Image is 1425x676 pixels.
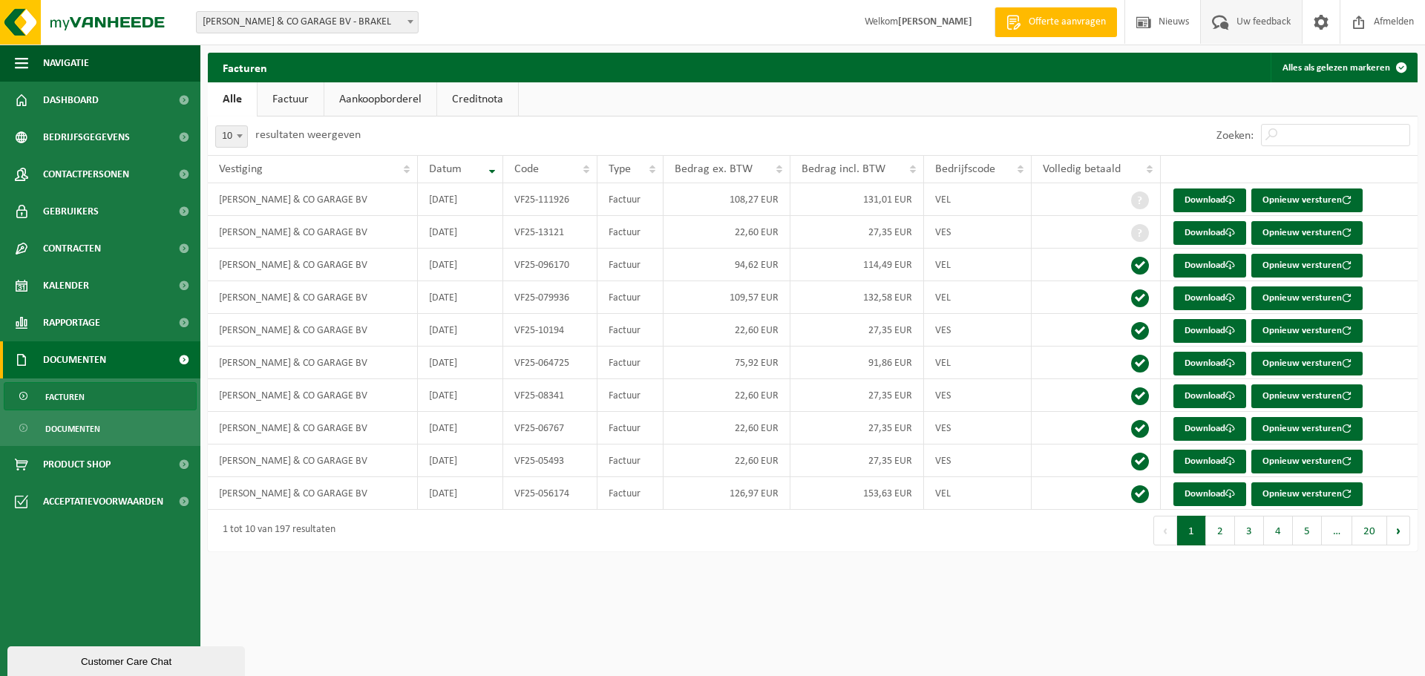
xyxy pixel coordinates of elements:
button: Next [1387,516,1410,545]
td: [PERSON_NAME] & CO GARAGE BV [208,379,418,412]
a: Download [1173,482,1246,506]
td: 132,58 EUR [790,281,924,314]
a: Download [1173,384,1246,408]
a: Download [1173,417,1246,441]
td: VF25-079936 [503,281,597,314]
span: Code [514,163,539,175]
span: Bedrag incl. BTW [802,163,885,175]
button: Opnieuw versturen [1251,384,1363,408]
span: Kalender [43,267,89,304]
td: [PERSON_NAME] & CO GARAGE BV [208,347,418,379]
td: VF25-056174 [503,477,597,510]
td: [PERSON_NAME] & CO GARAGE BV [208,281,418,314]
button: Previous [1153,516,1177,545]
td: VES [924,412,1032,444]
a: Download [1173,352,1246,375]
a: Download [1173,188,1246,212]
span: Contactpersonen [43,156,129,193]
span: Bedrijfscode [935,163,995,175]
td: Factuur [597,314,664,347]
a: Aankoopborderel [324,82,436,117]
button: Opnieuw versturen [1251,188,1363,212]
button: Opnieuw versturen [1251,286,1363,310]
span: Offerte aanvragen [1025,15,1110,30]
td: [DATE] [418,444,503,477]
button: 3 [1235,516,1264,545]
td: VF25-05493 [503,444,597,477]
td: 91,86 EUR [790,347,924,379]
td: [DATE] [418,347,503,379]
td: VEL [924,281,1032,314]
span: 10 [215,125,248,148]
a: Download [1173,254,1246,278]
td: VF25-10194 [503,314,597,347]
button: Alles als gelezen markeren [1271,53,1416,82]
span: 10 [216,126,247,147]
td: 27,35 EUR [790,314,924,347]
a: Documenten [4,414,197,442]
td: Factuur [597,477,664,510]
td: [PERSON_NAME] & CO GARAGE BV [208,444,418,477]
label: resultaten weergeven [255,129,361,141]
td: 153,63 EUR [790,477,924,510]
td: Factuur [597,281,664,314]
span: Navigatie [43,45,89,82]
td: [PERSON_NAME] & CO GARAGE BV [208,216,418,249]
td: [PERSON_NAME] & CO GARAGE BV [208,412,418,444]
td: VES [924,444,1032,477]
td: [DATE] [418,379,503,412]
td: Factuur [597,412,664,444]
td: VEL [924,183,1032,216]
td: [PERSON_NAME] & CO GARAGE BV [208,249,418,281]
td: [DATE] [418,216,503,249]
a: Creditnota [437,82,518,117]
td: VEL [924,477,1032,510]
button: 1 [1177,516,1206,545]
td: VF25-064725 [503,347,597,379]
td: Factuur [597,216,664,249]
span: Bedrag ex. BTW [675,163,753,175]
td: VEL [924,347,1032,379]
iframe: chat widget [7,643,248,676]
span: Facturen [45,383,85,411]
td: 27,35 EUR [790,412,924,444]
button: Opnieuw versturen [1251,450,1363,473]
td: 22,60 EUR [664,314,790,347]
label: Zoeken: [1216,130,1254,142]
td: [DATE] [418,477,503,510]
button: Opnieuw versturen [1251,319,1363,343]
td: 22,60 EUR [664,444,790,477]
td: 94,62 EUR [664,249,790,281]
a: Alle [208,82,257,117]
strong: [PERSON_NAME] [898,16,972,27]
button: 5 [1293,516,1322,545]
td: [PERSON_NAME] & CO GARAGE BV [208,477,418,510]
td: [DATE] [418,314,503,347]
td: VEL [924,249,1032,281]
td: [DATE] [418,412,503,444]
span: … [1322,516,1352,545]
td: 27,35 EUR [790,216,924,249]
button: Opnieuw versturen [1251,482,1363,506]
span: Documenten [43,341,106,378]
td: VF25-13121 [503,216,597,249]
a: Offerte aanvragen [995,7,1117,37]
span: HEERMAN MARIO & CO GARAGE BV - BRAKEL [197,12,418,33]
td: 108,27 EUR [664,183,790,216]
td: Factuur [597,444,664,477]
span: Product Shop [43,446,111,483]
td: 75,92 EUR [664,347,790,379]
span: Vestiging [219,163,263,175]
a: Factuur [258,82,324,117]
a: Download [1173,286,1246,310]
span: Datum [429,163,462,175]
td: Factuur [597,249,664,281]
td: Factuur [597,183,664,216]
td: 22,60 EUR [664,216,790,249]
span: Gebruikers [43,193,99,230]
div: 1 tot 10 van 197 resultaten [215,517,335,544]
button: 2 [1206,516,1235,545]
td: 22,60 EUR [664,412,790,444]
td: 114,49 EUR [790,249,924,281]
